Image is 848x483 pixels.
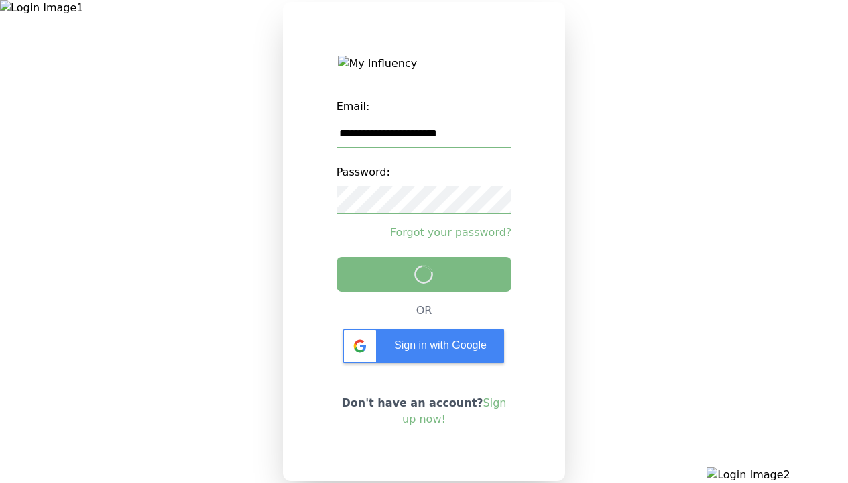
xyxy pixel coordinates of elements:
div: Sign in with Google [343,329,504,363]
a: Forgot your password? [337,225,512,241]
span: Sign in with Google [394,339,487,351]
img: Login Image2 [707,467,848,483]
label: Email: [337,93,512,120]
p: Don't have an account? [337,395,512,427]
label: Password: [337,159,512,186]
img: My Influency [338,56,509,72]
div: OR [416,303,432,319]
